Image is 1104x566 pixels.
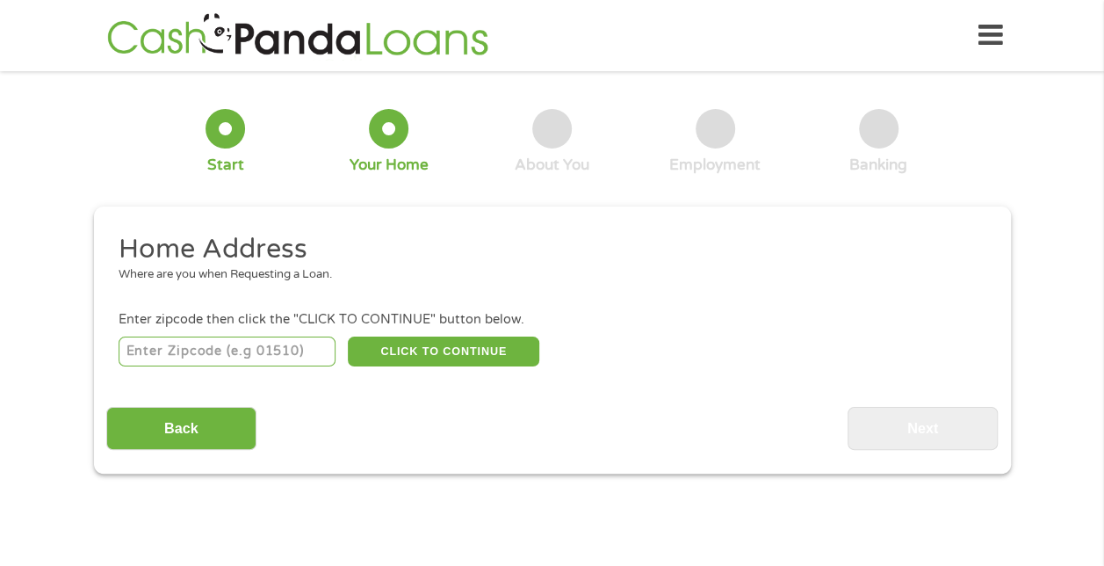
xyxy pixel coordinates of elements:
[119,337,336,366] input: Enter Zipcode (e.g 01510)
[119,310,985,330] div: Enter zipcode then click the "CLICK TO CONTINUE" button below.
[207,156,244,175] div: Start
[106,407,256,450] input: Back
[348,337,539,366] button: CLICK TO CONTINUE
[350,156,429,175] div: Your Home
[119,232,972,267] h2: Home Address
[669,156,761,175] div: Employment
[515,156,589,175] div: About You
[102,11,494,61] img: GetLoanNow Logo
[849,156,907,175] div: Banking
[848,407,998,450] input: Next
[119,266,972,284] div: Where are you when Requesting a Loan.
